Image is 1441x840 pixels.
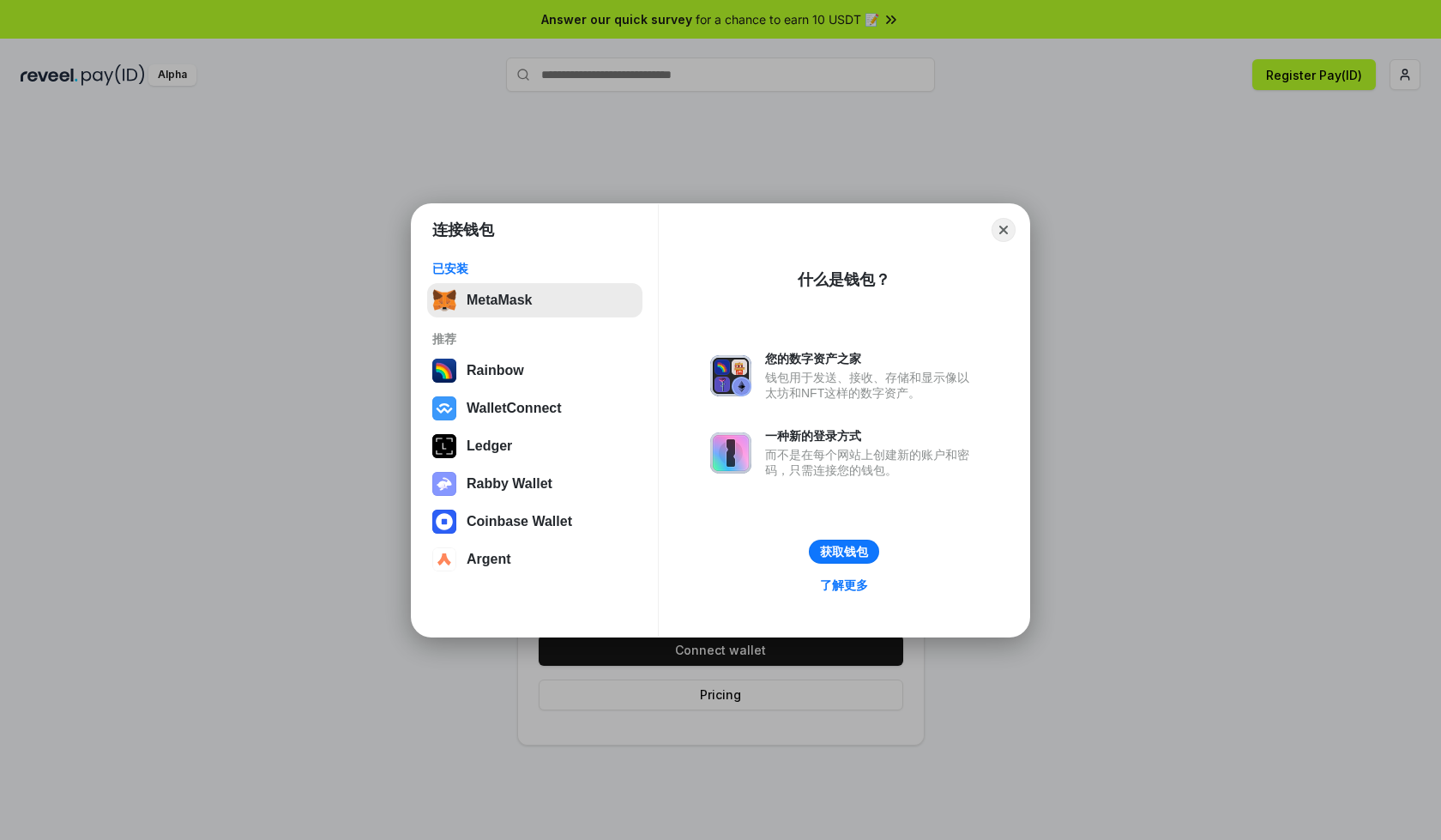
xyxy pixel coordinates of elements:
[820,544,868,559] div: 获取钱包
[798,269,890,290] div: 什么是钱包？
[427,467,642,501] button: Rabby Wallet
[765,370,978,401] div: 钱包用于发送、接收、存储和显示像以太坊和NFT这样的数字资产。
[467,552,511,567] div: Argent
[467,476,552,492] div: Rabby Wallet
[765,447,978,478] div: 而不是在每个网站上创建新的账户和密码，只需连接您的钱包。
[432,359,456,383] img: svg+xml,%3Csvg%20width%3D%22120%22%20height%3D%22120%22%20viewBox%3D%220%200%20120%20120%22%20fil...
[467,438,512,454] div: Ledger
[765,351,978,366] div: 您的数字资产之家
[432,261,637,276] div: 已安装
[427,429,642,463] button: Ledger
[810,574,878,596] a: 了解更多
[467,293,532,308] div: MetaMask
[820,577,868,593] div: 了解更多
[467,401,562,416] div: WalletConnect
[432,472,456,496] img: svg+xml,%3Csvg%20xmlns%3D%22http%3A%2F%2Fwww.w3.org%2F2000%2Fsvg%22%20fill%3D%22none%22%20viewBox...
[432,547,456,571] img: svg+xml,%3Csvg%20width%3D%2228%22%20height%3D%2228%22%20viewBox%3D%220%200%2028%2028%22%20fill%3D...
[765,428,978,444] div: 一种新的登录方式
[432,220,494,240] h1: 连接钱包
[809,540,879,564] button: 获取钱包
[467,363,524,378] div: Rainbow
[432,396,456,420] img: svg+xml,%3Csvg%20width%3D%2228%22%20height%3D%2228%22%20viewBox%3D%220%200%2028%2028%22%20fill%3D...
[467,514,572,529] div: Coinbase Wallet
[432,434,456,458] img: svg+xml,%3Csvg%20xmlns%3D%22http%3A%2F%2Fwww.w3.org%2F2000%2Fsvg%22%20width%3D%2228%22%20height%3...
[427,542,642,577] button: Argent
[427,354,642,388] button: Rainbow
[992,218,1016,242] button: Close
[710,355,751,396] img: svg+xml,%3Csvg%20xmlns%3D%22http%3A%2F%2Fwww.w3.org%2F2000%2Fsvg%22%20fill%3D%22none%22%20viewBox...
[427,283,642,317] button: MetaMask
[432,331,637,347] div: 推荐
[427,391,642,426] button: WalletConnect
[710,432,751,474] img: svg+xml,%3Csvg%20xmlns%3D%22http%3A%2F%2Fwww.w3.org%2F2000%2Fsvg%22%20fill%3D%22none%22%20viewBox...
[427,505,642,539] button: Coinbase Wallet
[432,288,456,312] img: svg+xml,%3Csvg%20fill%3D%22none%22%20height%3D%2233%22%20viewBox%3D%220%200%2035%2033%22%20width%...
[432,510,456,534] img: svg+xml,%3Csvg%20width%3D%2228%22%20height%3D%2228%22%20viewBox%3D%220%200%2028%2028%22%20fill%3D...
